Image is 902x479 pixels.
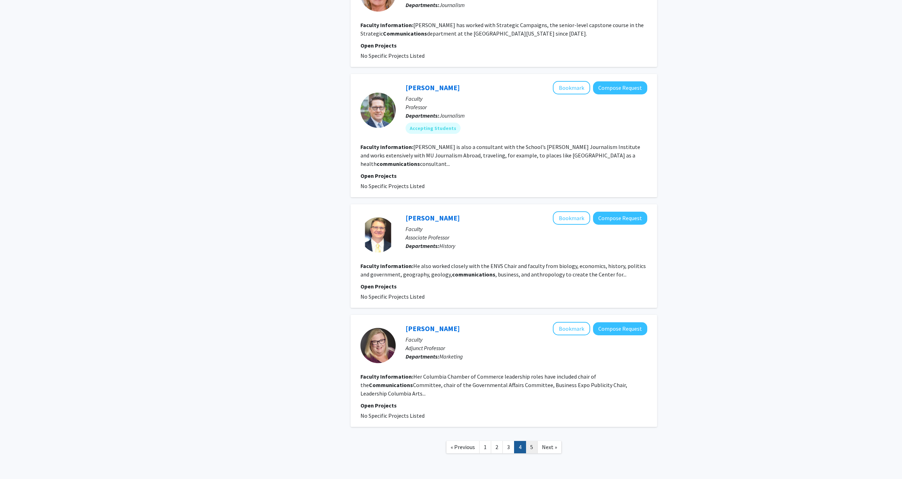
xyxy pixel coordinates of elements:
span: Journalism [439,112,465,119]
fg-read-more: Her Columbia Chamber of Commerce leadership roles have included chair of the Committee, chair of ... [360,373,627,397]
button: Compose Request to Mary Wilkerson [593,322,647,335]
span: No Specific Projects Listed [360,182,425,189]
a: [PERSON_NAME] [406,213,460,222]
a: Previous [446,441,480,453]
button: Compose Request to Jerritt Frank [593,212,647,225]
button: Compose Request to Jim Flink [593,81,647,94]
a: 1 [479,441,491,453]
p: Open Projects [360,401,647,410]
p: Faculty [406,225,647,233]
span: « Previous [451,443,475,450]
nav: Page navigation [351,434,657,462]
span: No Specific Projects Listed [360,293,425,300]
p: Faculty [406,335,647,344]
p: Open Projects [360,282,647,291]
span: Journalism [439,1,465,8]
a: Next [537,441,562,453]
b: Faculty Information: [360,143,413,150]
fg-read-more: [PERSON_NAME] has worked with Strategic Campaigns, the senior-level capstone course in the Strate... [360,21,644,37]
a: 3 [502,441,514,453]
p: Open Projects [360,172,647,180]
button: Add Jerritt Frank to Bookmarks [553,211,590,225]
mat-chip: Accepting Students [406,123,461,134]
a: 2 [491,441,503,453]
b: Faculty Information: [360,373,413,380]
p: Open Projects [360,41,647,50]
b: communications [377,160,420,167]
b: Departments: [406,242,439,249]
span: Next » [542,443,557,450]
a: [PERSON_NAME] [406,83,460,92]
fg-read-more: [PERSON_NAME] is also a consultant with the School’s [PERSON_NAME] Journalism Institute and works... [360,143,640,167]
span: Marketing [439,353,463,360]
b: Departments: [406,1,439,8]
b: Departments: [406,112,439,119]
p: Faculty [406,94,647,103]
span: History [439,242,455,249]
fg-read-more: He also worked closely with the ENVS Chair and faculty from biology, economics, history, politics... [360,262,646,278]
b: Communications [369,381,413,388]
b: communications [452,271,495,278]
b: Faculty Information: [360,262,413,269]
a: [PERSON_NAME] [406,324,460,333]
p: Professor [406,103,647,111]
iframe: Chat [5,447,30,474]
span: No Specific Projects Listed [360,412,425,419]
button: Add Mary Wilkerson to Bookmarks [553,322,590,335]
span: No Specific Projects Listed [360,52,425,59]
button: Add Jim Flink to Bookmarks [553,81,590,94]
a: 4 [514,441,526,453]
b: Faculty Information: [360,21,413,29]
p: Associate Professor [406,233,647,242]
p: Adjunct Professor [406,344,647,352]
a: 5 [526,441,538,453]
b: Departments: [406,353,439,360]
b: Communications [383,30,427,37]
